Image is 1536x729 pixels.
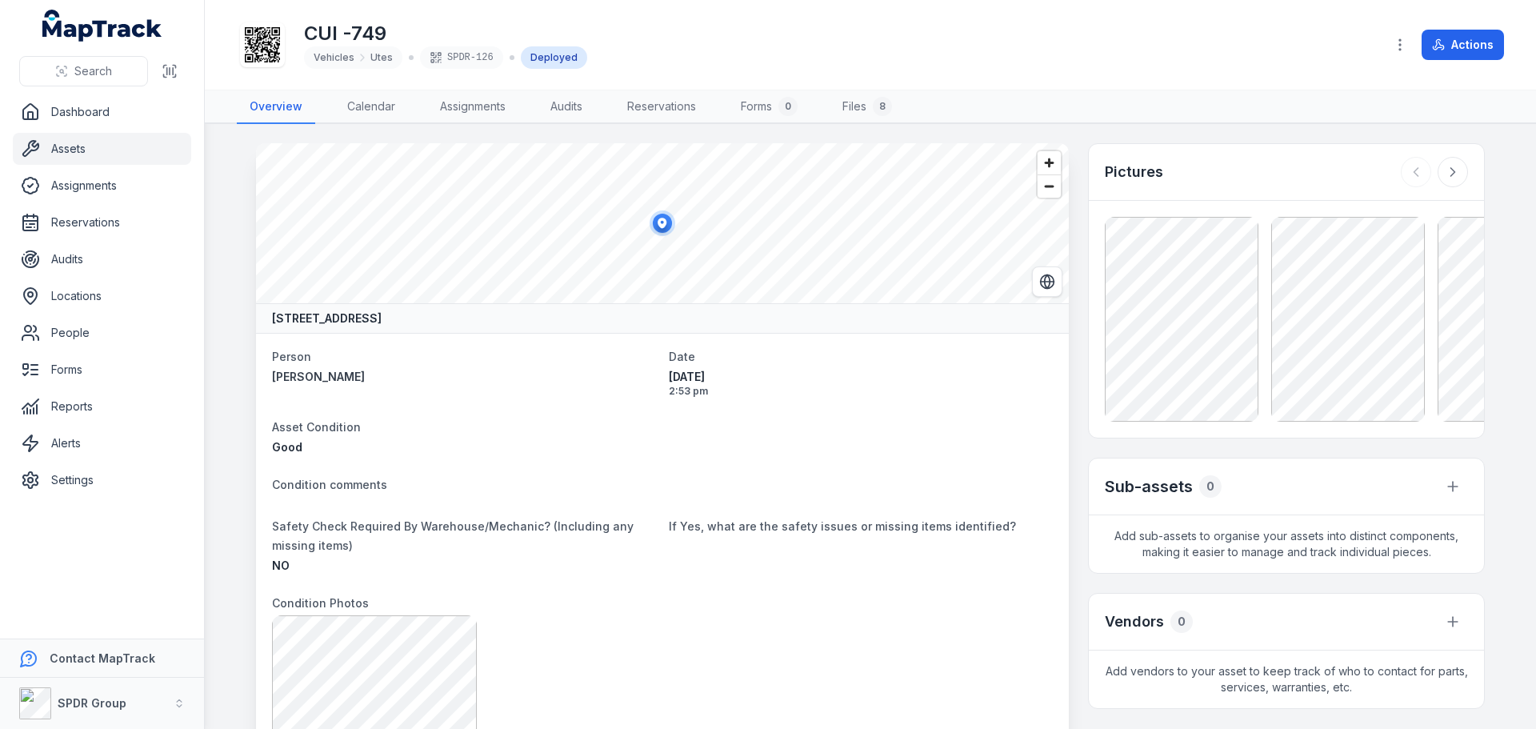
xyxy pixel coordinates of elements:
[74,63,112,79] span: Search
[58,696,126,710] strong: SPDR Group
[272,420,361,434] span: Asset Condition
[13,280,191,312] a: Locations
[13,427,191,459] a: Alerts
[538,90,595,124] a: Audits
[521,46,587,69] div: Deployed
[13,317,191,349] a: People
[13,206,191,238] a: Reservations
[42,10,162,42] a: MapTrack
[1422,30,1504,60] button: Actions
[13,464,191,496] a: Settings
[19,56,148,86] button: Search
[314,51,354,64] span: Vehicles
[669,369,1053,398] time: 28/01/2025, 2:53:45 pm
[873,97,892,116] div: 8
[1105,161,1163,183] h3: Pictures
[272,350,311,363] span: Person
[13,96,191,128] a: Dashboard
[669,385,1053,398] span: 2:53 pm
[1038,174,1061,198] button: Zoom out
[669,369,1053,385] span: [DATE]
[1105,611,1164,633] h3: Vendors
[614,90,709,124] a: Reservations
[1199,475,1222,498] div: 0
[13,243,191,275] a: Audits
[1038,151,1061,174] button: Zoom in
[50,651,155,665] strong: Contact MapTrack
[272,310,382,326] strong: [STREET_ADDRESS]
[272,519,634,552] span: Safety Check Required By Warehouse/Mechanic? (Including any missing items)
[1105,475,1193,498] h2: Sub-assets
[13,170,191,202] a: Assignments
[1032,266,1062,297] button: Switch to Satellite View
[272,559,290,572] span: NO
[256,143,1069,303] canvas: Map
[13,391,191,423] a: Reports
[370,51,393,64] span: Utes
[1089,651,1484,708] span: Add vendors to your asset to keep track of who to contact for parts, services, warranties, etc.
[237,90,315,124] a: Overview
[830,90,905,124] a: Files8
[334,90,408,124] a: Calendar
[669,350,695,363] span: Date
[669,519,1016,533] span: If Yes, what are the safety issues or missing items identified?
[272,440,302,454] span: Good
[13,354,191,386] a: Forms
[272,596,369,610] span: Condition Photos
[304,21,587,46] h1: CUI -749
[427,90,518,124] a: Assignments
[272,478,387,491] span: Condition comments
[778,97,798,116] div: 0
[1170,611,1193,633] div: 0
[272,369,656,385] a: [PERSON_NAME]
[1089,515,1484,573] span: Add sub-assets to organise your assets into distinct components, making it easier to manage and t...
[728,90,810,124] a: Forms0
[420,46,503,69] div: SPDR-126
[13,133,191,165] a: Assets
